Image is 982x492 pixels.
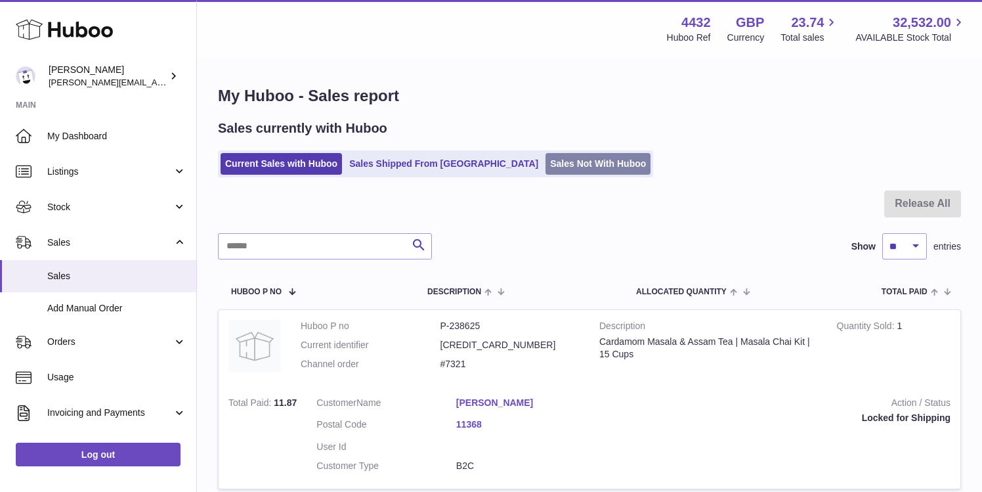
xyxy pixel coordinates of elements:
[456,397,596,409] a: [PERSON_NAME]
[882,288,928,296] span: Total paid
[301,339,440,351] dt: Current identifier
[736,14,764,32] strong: GBP
[615,412,950,424] div: Locked for Shipping
[933,240,961,253] span: entries
[47,371,186,384] span: Usage
[47,166,173,178] span: Listings
[228,320,281,372] img: no-photo.jpg
[636,288,727,296] span: ALLOCATED Quantity
[827,310,960,387] td: 1
[47,336,173,348] span: Orders
[221,153,342,175] a: Current Sales with Huboo
[855,32,966,44] span: AVAILABLE Stock Total
[218,85,961,106] h1: My Huboo - Sales report
[456,460,596,472] dd: B2C
[440,358,580,370] dd: #7321
[545,153,651,175] a: Sales Not With Huboo
[316,397,356,408] span: Customer
[47,302,186,315] span: Add Manual Order
[16,66,35,86] img: akhil@amalachai.com
[228,397,274,411] strong: Total Paid
[599,320,817,336] strong: Description
[49,77,263,87] span: [PERSON_NAME][EMAIL_ADDRESS][DOMAIN_NAME]
[47,270,186,282] span: Sales
[791,14,824,32] span: 23.74
[301,320,440,332] dt: Huboo P no
[855,14,966,44] a: 32,532.00 AVAILABLE Stock Total
[727,32,765,44] div: Currency
[301,358,440,370] dt: Channel order
[780,14,839,44] a: 23.74 Total sales
[316,418,456,434] dt: Postal Code
[667,32,711,44] div: Huboo Ref
[47,236,173,249] span: Sales
[893,14,951,32] span: 32,532.00
[780,32,839,44] span: Total sales
[456,418,596,431] a: 11368
[47,407,173,419] span: Invoicing and Payments
[274,397,297,408] span: 11.87
[599,336,817,361] div: Cardamom Masala & Assam Tea | Masala Chai Kit | 15 Cups
[345,153,543,175] a: Sales Shipped From [GEOGRAPHIC_DATA]
[316,397,456,413] dt: Name
[49,64,167,89] div: [PERSON_NAME]
[231,288,282,296] span: Huboo P no
[47,201,173,213] span: Stock
[316,441,456,453] dt: User Id
[837,321,897,334] strong: Quantity Sold
[316,460,456,472] dt: Customer Type
[440,320,580,332] dd: P-238625
[218,120,387,137] h2: Sales currently with Huboo
[16,443,181,466] a: Log out
[427,288,481,296] span: Description
[440,339,580,351] dd: [CREDIT_CARD_NUMBER]
[47,130,186,143] span: My Dashboard
[615,397,950,413] strong: Action / Status
[681,14,711,32] strong: 4432
[851,240,876,253] label: Show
